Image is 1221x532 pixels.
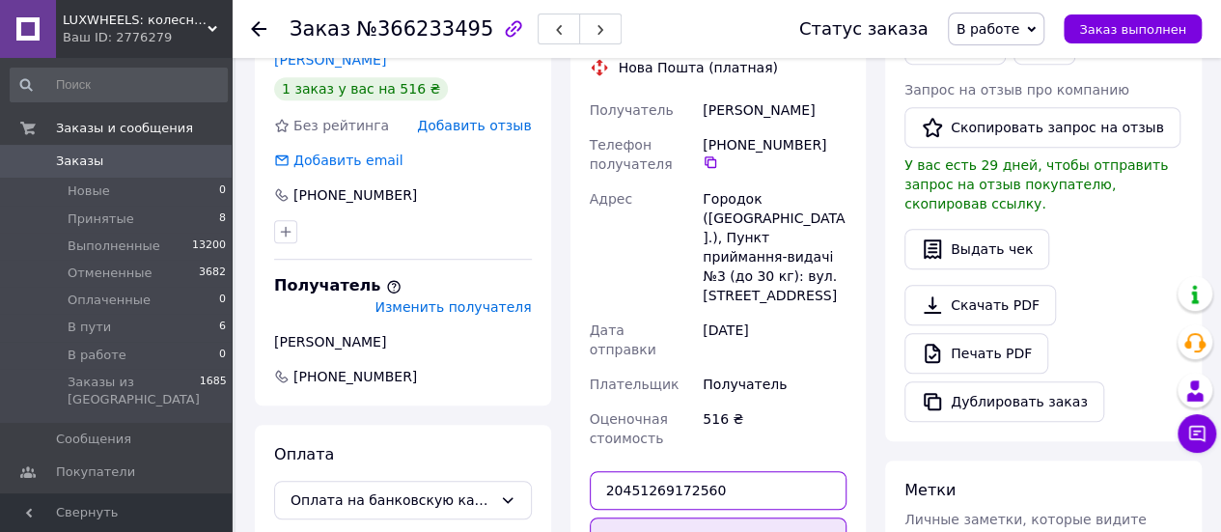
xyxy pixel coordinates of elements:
[274,52,386,68] a: [PERSON_NAME]
[699,402,850,456] div: 516 ₴
[590,322,656,357] span: Дата отправки
[272,151,405,170] div: Добавить email
[274,445,334,463] span: Оплата
[251,19,266,39] div: Вернуться назад
[219,347,226,364] span: 0
[291,367,419,386] span: [PHONE_NUMBER]
[290,17,350,41] span: Заказ
[219,210,226,228] span: 8
[614,58,783,77] div: Нова Пошта (платная)
[68,319,111,336] span: В пути
[219,319,226,336] span: 6
[293,118,389,133] span: Без рейтинга
[703,135,846,170] div: [PHONE_NUMBER]
[904,82,1129,98] span: Запрос на отзыв про компанию
[56,463,135,481] span: Покупатели
[904,157,1168,211] span: У вас есть 29 дней, чтобы отправить запрос на отзыв покупателю, скопировав ссылку.
[356,17,493,41] span: №366233495
[68,182,110,200] span: Новые
[590,377,680,392] span: Плательщик
[291,490,492,511] span: Оплата на банковскую карту
[274,276,402,294] span: Получатель
[68,347,126,364] span: В работе
[63,29,232,46] div: Ваш ID: 2776279
[219,292,226,309] span: 0
[904,333,1048,374] a: Печать PDF
[10,68,228,102] input: Поиск
[68,292,151,309] span: Оплаченные
[68,374,200,408] span: Заказы из [GEOGRAPHIC_DATA]
[219,182,226,200] span: 0
[904,107,1180,148] button: Скопировать запрос на отзыв
[274,332,532,351] div: [PERSON_NAME]
[699,313,850,367] div: [DATE]
[200,374,227,408] span: 1685
[56,120,193,137] span: Заказы и сообщения
[904,381,1104,422] button: Дублировать заказ
[590,191,632,207] span: Адрес
[957,21,1020,37] span: В работе
[699,182,850,313] div: Городок ([GEOGRAPHIC_DATA].), Пункт приймання-видачі №3 (до 30 кг): вул. [STREET_ADDRESS]
[375,299,531,315] span: Изменить получателя
[590,137,673,172] span: Телефон получателя
[68,210,134,228] span: Принятые
[699,93,850,127] div: [PERSON_NAME]
[590,471,847,510] input: Номер экспресс-накладной
[199,265,226,282] span: 3682
[417,118,531,133] span: Добавить отзыв
[904,229,1049,269] button: Выдать чек
[56,153,103,170] span: Заказы
[291,185,419,205] div: [PHONE_NUMBER]
[1178,414,1216,453] button: Чат с покупателем
[590,411,668,446] span: Оценочная стоимость
[1079,22,1186,37] span: Заказ выполнен
[63,12,208,29] span: LUXWHEELS: колесный крепеж и диски эксклюзивные
[68,265,152,282] span: Отмененные
[799,19,929,39] div: Статус заказа
[904,285,1056,325] a: Скачать PDF
[1064,14,1202,43] button: Заказ выполнен
[192,238,226,255] span: 13200
[699,367,850,402] div: Получатель
[590,102,674,118] span: Получатель
[291,151,405,170] div: Добавить email
[56,431,131,448] span: Сообщения
[68,238,160,255] span: Выполненные
[274,77,448,100] div: 1 заказ у вас на 516 ₴
[904,481,956,499] span: Метки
